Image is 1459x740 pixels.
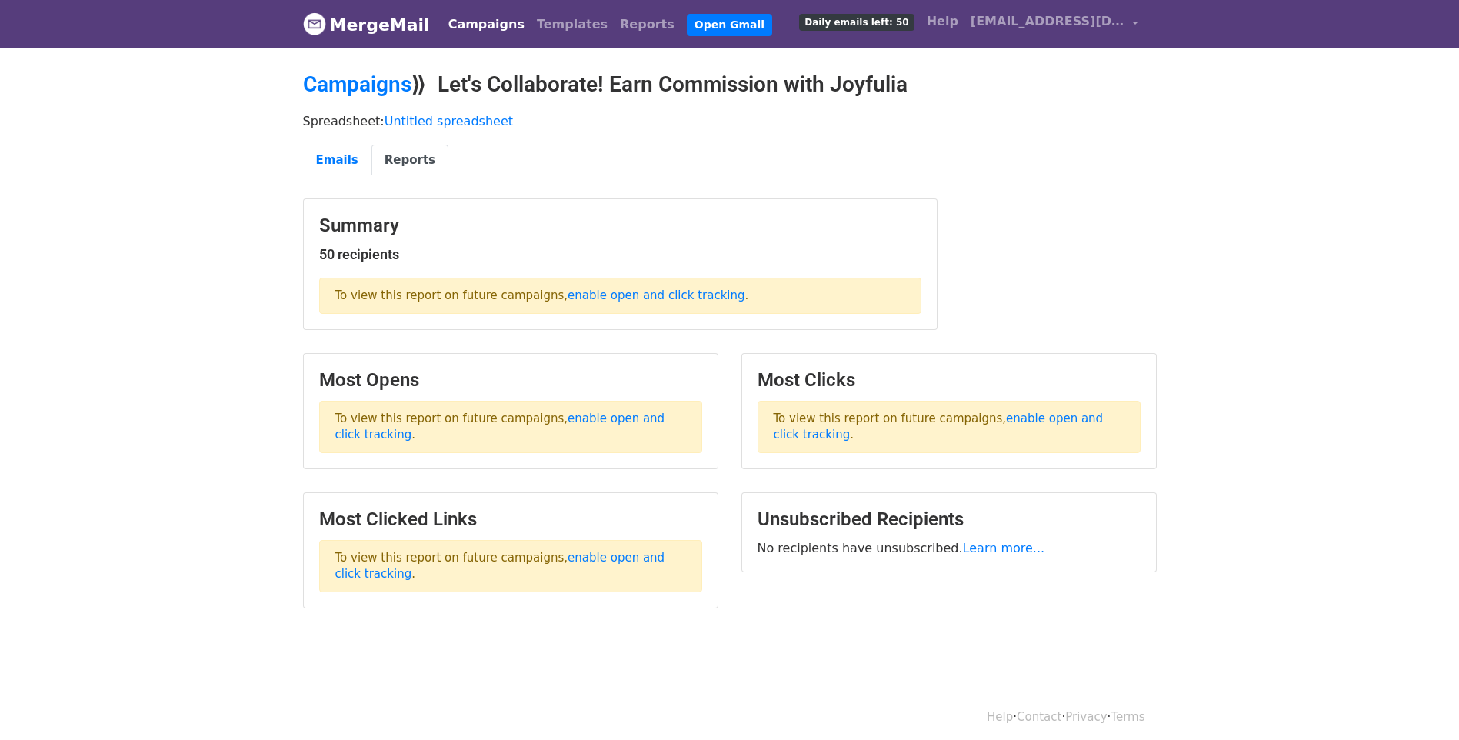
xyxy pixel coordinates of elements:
span: Daily emails left: 50 [799,14,914,31]
a: Reports [614,9,681,40]
a: Campaigns [303,72,411,97]
a: Help [987,710,1013,724]
h3: Summary [319,215,921,237]
a: [EMAIL_ADDRESS][DOMAIN_NAME] [964,6,1144,42]
h3: Most Opens [319,369,702,392]
a: Help [921,6,964,37]
h2: ⟫ Let's Collaborate! Earn Commission with Joyfulia [303,72,1157,98]
h5: 50 recipients [319,246,921,263]
a: Learn more... [963,541,1045,555]
h3: Most Clicked Links [319,508,702,531]
a: Daily emails left: 50 [793,6,920,37]
a: Templates [531,9,614,40]
h3: Most Clicks [758,369,1141,392]
a: Reports [371,145,448,176]
p: To view this report on future campaigns, . [319,540,702,592]
a: enable open and click tracking [568,288,744,302]
p: To view this report on future campaigns, . [758,401,1141,453]
a: MergeMail [303,8,430,41]
p: Spreadsheet: [303,113,1157,129]
p: To view this report on future campaigns, . [319,278,921,314]
a: Untitled spreadsheet [385,114,513,128]
a: Contact [1017,710,1061,724]
span: [EMAIL_ADDRESS][DOMAIN_NAME] [971,12,1124,31]
p: No recipients have unsubscribed. [758,540,1141,556]
a: Terms [1111,710,1144,724]
p: To view this report on future campaigns, . [319,401,702,453]
img: MergeMail logo [303,12,326,35]
a: Emails [303,145,371,176]
a: Privacy [1065,710,1107,724]
h3: Unsubscribed Recipients [758,508,1141,531]
a: Campaigns [442,9,531,40]
a: Open Gmail [687,14,772,36]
